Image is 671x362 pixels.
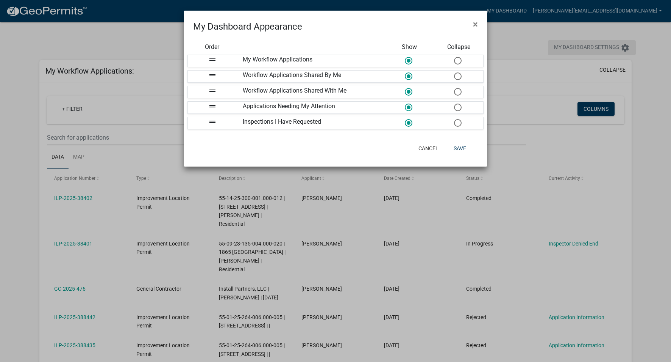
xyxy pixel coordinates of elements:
[187,42,237,52] div: Order
[237,117,385,129] div: Inspections I Have Requested
[385,42,434,52] div: Show
[237,55,385,67] div: My Workflow Applications
[208,55,217,64] i: drag_handle
[412,142,445,155] button: Cancel
[208,71,217,80] i: drag_handle
[193,20,302,33] h4: My Dashboard Appearance
[208,117,217,126] i: drag_handle
[208,86,217,95] i: drag_handle
[434,42,484,52] div: Collapse
[467,14,484,35] button: Close
[237,71,385,82] div: Workflow Applications Shared By Me
[237,86,385,98] div: Workflow Applications Shared With Me
[473,19,478,30] span: ×
[237,102,385,113] div: Applications Needing My Attention
[448,142,472,155] button: Save
[208,102,217,111] i: drag_handle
